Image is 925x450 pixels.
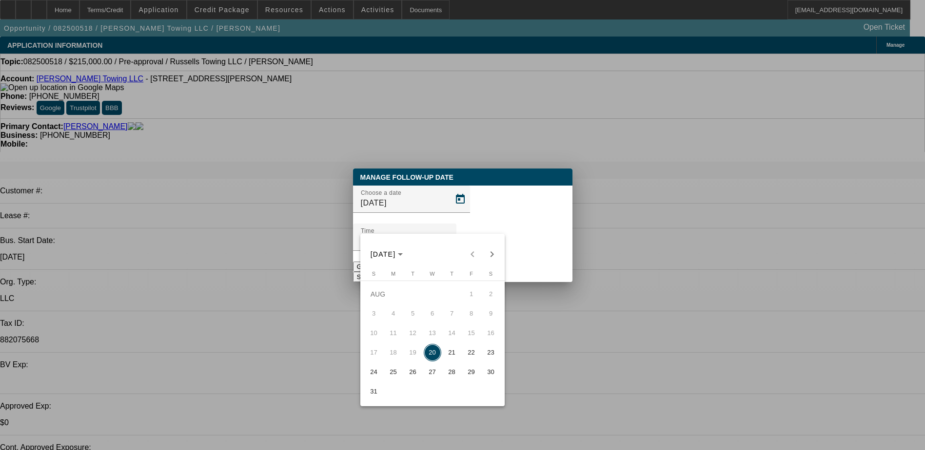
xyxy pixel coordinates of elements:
[481,323,501,343] button: August 16, 2025
[367,245,407,263] button: Choose month and year
[470,271,473,277] span: F
[482,285,500,303] span: 2
[482,324,500,342] span: 16
[364,323,384,343] button: August 10, 2025
[482,363,500,381] span: 30
[481,284,501,304] button: August 2, 2025
[462,343,481,362] button: August 22, 2025
[424,363,441,381] span: 27
[411,271,414,277] span: T
[443,305,461,322] span: 7
[403,362,423,382] button: August 26, 2025
[463,305,480,322] span: 8
[424,305,441,322] span: 6
[424,344,441,361] span: 20
[404,344,422,361] span: 19
[365,324,383,342] span: 10
[364,362,384,382] button: August 24, 2025
[482,344,500,361] span: 23
[403,343,423,362] button: August 19, 2025
[384,343,403,362] button: August 18, 2025
[372,271,375,277] span: S
[364,304,384,323] button: August 3, 2025
[450,271,453,277] span: T
[403,304,423,323] button: August 5, 2025
[365,383,383,400] span: 31
[463,285,480,303] span: 1
[481,304,501,323] button: August 9, 2025
[385,305,402,322] span: 4
[442,304,462,323] button: August 7, 2025
[462,304,481,323] button: August 8, 2025
[385,324,402,342] span: 11
[384,362,403,382] button: August 25, 2025
[462,284,481,304] button: August 1, 2025
[391,271,395,277] span: M
[384,323,403,343] button: August 11, 2025
[443,363,461,381] span: 28
[489,271,492,277] span: S
[404,363,422,381] span: 26
[364,284,462,304] td: AUG
[364,382,384,401] button: August 31, 2025
[365,305,383,322] span: 3
[385,344,402,361] span: 18
[462,323,481,343] button: August 15, 2025
[365,344,383,361] span: 17
[423,343,442,362] button: August 20, 2025
[404,324,422,342] span: 12
[482,244,502,264] button: Next month
[443,324,461,342] span: 14
[365,363,383,381] span: 24
[481,362,501,382] button: August 30, 2025
[463,344,480,361] span: 22
[462,362,481,382] button: August 29, 2025
[443,344,461,361] span: 21
[442,362,462,382] button: August 28, 2025
[364,343,384,362] button: August 17, 2025
[482,305,500,322] span: 9
[442,343,462,362] button: August 21, 2025
[481,343,501,362] button: August 23, 2025
[423,323,442,343] button: August 13, 2025
[403,323,423,343] button: August 12, 2025
[404,305,422,322] span: 5
[384,304,403,323] button: August 4, 2025
[442,323,462,343] button: August 14, 2025
[424,324,441,342] span: 13
[463,324,480,342] span: 15
[371,250,396,258] span: [DATE]
[463,363,480,381] span: 29
[423,304,442,323] button: August 6, 2025
[385,363,402,381] span: 25
[423,362,442,382] button: August 27, 2025
[430,271,434,277] span: W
